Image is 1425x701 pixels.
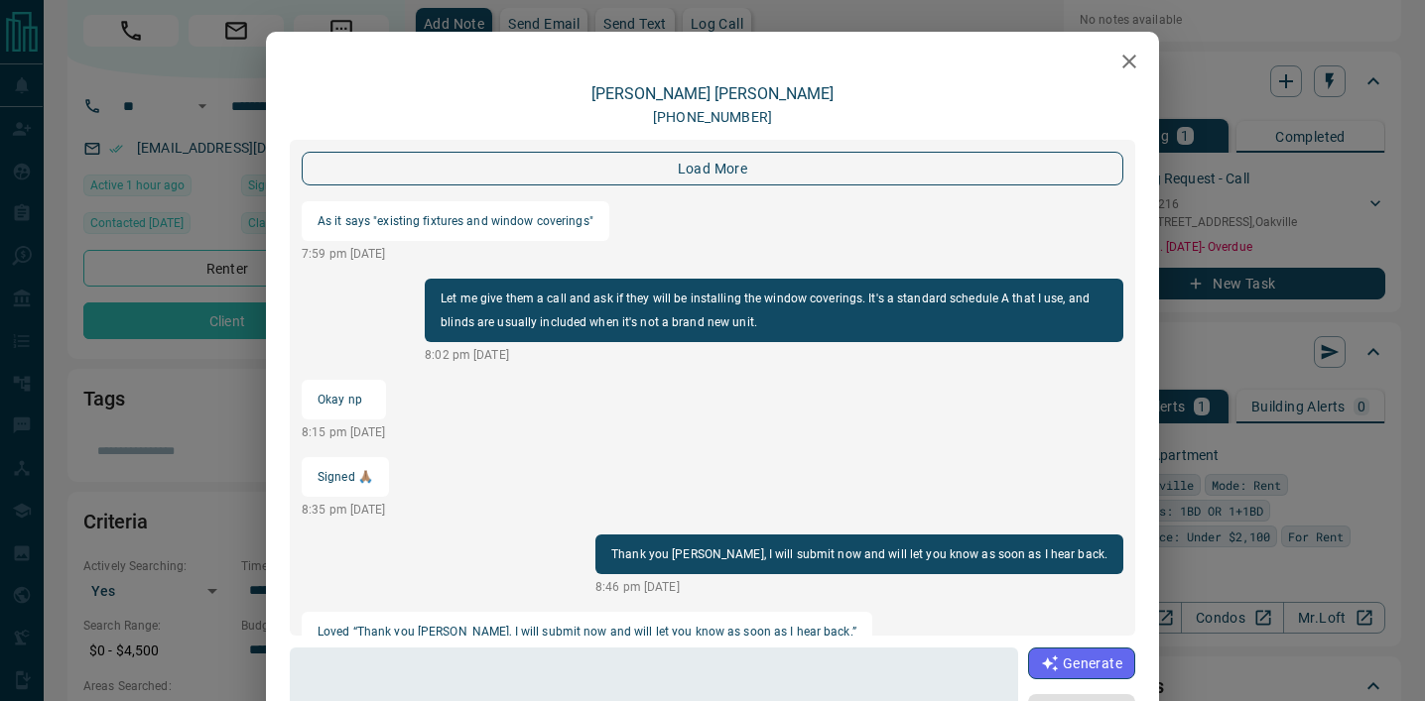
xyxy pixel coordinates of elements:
p: Loved “Thank you [PERSON_NAME], I will submit now and will let you know as soon as I hear back.” [318,620,856,643]
button: load more [302,152,1123,185]
p: 7:59 pm [DATE] [302,245,609,263]
p: Signed 🙏🏽 [318,465,373,489]
p: [PHONE_NUMBER] [653,107,772,128]
p: 8:02 pm [DATE] [425,346,1123,364]
p: Thank you [PERSON_NAME], I will submit now and will let you know as soon as I hear back. [611,542,1107,566]
p: 8:35 pm [DATE] [302,501,389,519]
p: 8:46 pm [DATE] [595,578,1123,596]
p: As it says "existing fixtures and window coverings" [318,209,593,233]
a: [PERSON_NAME] [PERSON_NAME] [591,84,834,103]
p: Okay np [318,388,370,411]
p: 8:15 pm [DATE] [302,423,386,441]
button: Generate [1028,647,1135,679]
p: Let me give them a call and ask if they will be installing the window coverings. It's a standard ... [441,287,1107,334]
